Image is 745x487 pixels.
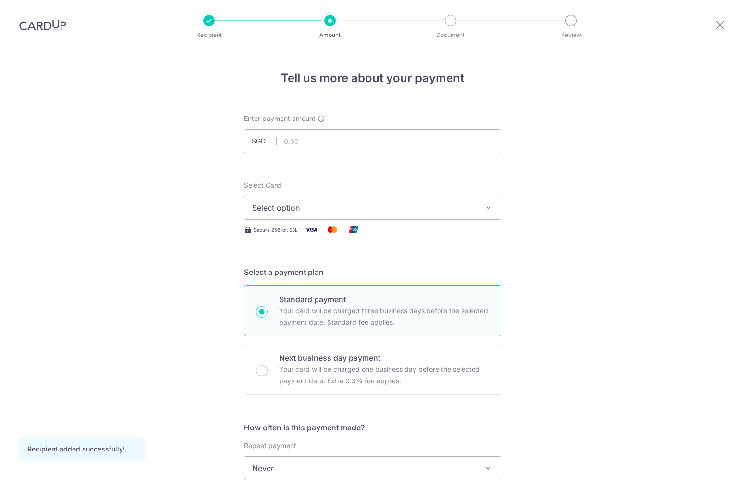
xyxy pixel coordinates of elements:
p: Standard payment [279,294,489,305]
p: Review [536,30,607,40]
p: Recipient [173,30,244,40]
span: SGD [252,136,277,146]
input: 0.00 [244,129,501,153]
label: Repeat payment [244,441,296,451]
img: Visa [302,224,321,236]
span: Never [244,456,501,480]
span: Never [244,457,501,480]
span: Select option [252,202,476,214]
p: Next business day payment [279,352,489,364]
span: Secure 256-bit SSL [254,226,298,234]
p: Your card will be charged one business day before the selected payment date. Extra 0.3% fee applies. [279,364,489,387]
img: CardUp [19,19,66,31]
button: Select option [244,196,501,220]
img: Union Pay [344,224,363,236]
h5: How often is this payment made? [244,422,501,433]
p: Your card will be charged three business days before the selected payment date. Standard fee appl... [279,305,489,328]
h5: Select a payment plan [244,266,501,278]
img: Mastercard [323,224,342,236]
h4: Tell us more about your payment [244,70,501,87]
span: translation missing: en.payables.payment_networks.credit_card.summary.labels.select_card [244,181,281,189]
span: Enter payment amount [244,114,316,123]
p: Document [415,30,486,40]
p: Amount [294,30,366,40]
div: Recipient added successfully! [27,444,134,454]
